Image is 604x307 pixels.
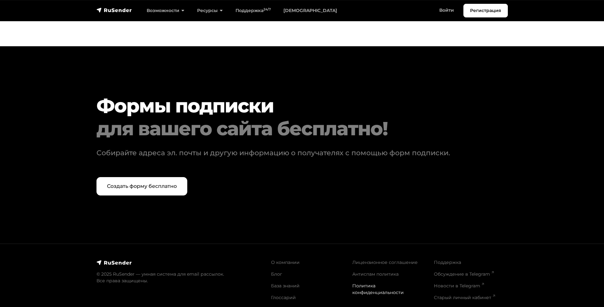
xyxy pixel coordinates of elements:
a: База знаний [271,283,300,289]
a: Новости в Telegram [434,283,484,289]
a: Старый личный кабинет [434,295,495,300]
img: RuSender [96,259,132,266]
a: Возможности [140,4,191,17]
a: Создать форму бесплатно [96,177,187,195]
a: [DEMOGRAPHIC_DATA] [277,4,343,17]
a: Антиспам политика [352,271,399,277]
sup: 24/7 [263,7,271,11]
a: Лицензионное соглашение [352,259,418,265]
a: Регистрация [463,4,508,17]
a: Ресурсы [191,4,229,17]
a: Глоссарий [271,295,296,300]
a: Политика конфиденциальности [352,283,404,295]
a: Войти [433,4,460,17]
img: RuSender [96,7,132,13]
div: для вашего сайта бесплатно! [96,117,473,140]
a: Обсуждение в Telegram [434,271,494,277]
a: О компании [271,259,300,265]
a: Поддержка [434,259,461,265]
a: Блог [271,271,282,277]
p: © 2025 RuSender — умная система для email рассылок. Все права защищены. [96,271,263,284]
a: Поддержка24/7 [229,4,277,17]
h2: Формы подписки [96,94,473,140]
p: Собирайте адреса эл. почты и другую информацию о получателях с помощью форм подписки. [96,148,456,158]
